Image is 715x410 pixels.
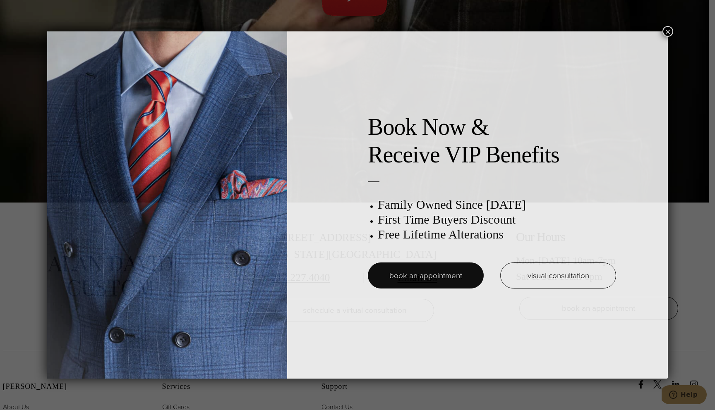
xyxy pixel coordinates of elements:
h3: Free Lifetime Alterations [378,227,616,242]
a: book an appointment [368,262,484,288]
span: Help [19,6,36,13]
a: visual consultation [500,262,616,288]
h3: First Time Buyers Discount [378,212,616,227]
button: Close [662,26,673,37]
h3: Family Owned Since [DATE] [378,197,616,212]
h2: Book Now & Receive VIP Benefits [368,113,616,169]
